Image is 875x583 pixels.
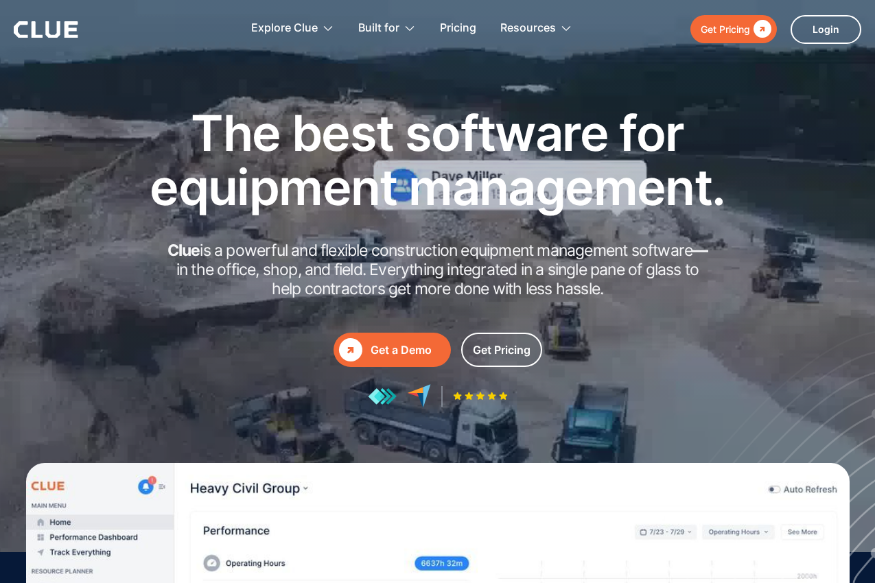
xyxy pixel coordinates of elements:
a: Pricing [440,7,476,50]
img: Five-star rating icon [453,392,508,401]
strong: Clue [167,241,200,260]
div: Built for [358,7,416,50]
h1: The best software for equipment management. [129,106,747,214]
a: Get a Demo [334,333,451,367]
img: reviews at getapp [368,388,397,405]
img: reviews at capterra [407,384,431,408]
div: Get Pricing [701,21,750,38]
div: Explore Clue [251,7,318,50]
div: Get a Demo [371,342,445,359]
a: Get Pricing [461,333,542,367]
div:  [339,338,362,361]
div: Get Pricing [473,342,530,359]
div:  [750,21,771,38]
a: Get Pricing [690,15,777,43]
div: Built for [358,7,399,50]
div: Explore Clue [251,7,334,50]
div: Resources [500,7,556,50]
div: Resources [500,7,572,50]
h2: is a powerful and flexible construction equipment management software in the office, shop, and fi... [163,241,712,298]
a: Login [791,15,861,44]
strong: — [692,241,708,260]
